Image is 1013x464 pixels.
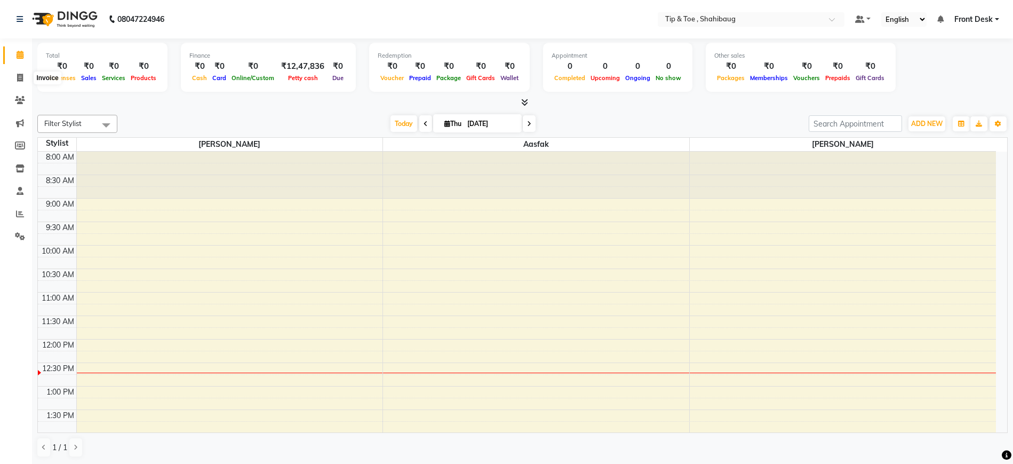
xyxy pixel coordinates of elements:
[809,115,902,132] input: Search Appointment
[99,74,128,82] span: Services
[434,60,464,73] div: ₹0
[39,269,76,280] div: 10:30 AM
[653,74,684,82] span: No show
[954,14,993,25] span: Front Desk
[378,74,406,82] span: Voucher
[390,115,417,132] span: Today
[44,152,76,163] div: 8:00 AM
[791,60,823,73] div: ₹0
[40,363,76,374] div: 12:30 PM
[623,60,653,73] div: 0
[714,60,747,73] div: ₹0
[34,72,61,84] div: Invoice
[38,138,76,149] div: Stylist
[46,60,78,73] div: ₹0
[442,120,464,128] span: Thu
[383,138,689,151] span: Aasfak
[329,60,347,73] div: ₹0
[117,4,164,34] b: 08047224946
[77,138,383,151] span: [PERSON_NAME]
[378,51,521,60] div: Redemption
[44,175,76,186] div: 8:30 AM
[39,316,76,327] div: 11:30 AM
[588,74,623,82] span: Upcoming
[406,60,434,73] div: ₹0
[229,74,277,82] span: Online/Custom
[285,74,321,82] span: Petty cash
[747,60,791,73] div: ₹0
[747,74,791,82] span: Memberships
[40,340,76,351] div: 12:00 PM
[464,60,498,73] div: ₹0
[277,60,329,73] div: ₹12,47,836
[189,51,347,60] div: Finance
[128,74,159,82] span: Products
[690,138,996,151] span: [PERSON_NAME]
[714,51,887,60] div: Other sales
[99,60,128,73] div: ₹0
[39,246,76,257] div: 10:00 AM
[52,442,67,453] span: 1 / 1
[714,74,747,82] span: Packages
[823,74,853,82] span: Prepaids
[552,60,588,73] div: 0
[46,51,159,60] div: Total
[39,293,76,304] div: 11:00 AM
[78,60,99,73] div: ₹0
[653,60,684,73] div: 0
[588,60,623,73] div: 0
[78,74,99,82] span: Sales
[498,74,521,82] span: Wallet
[823,60,853,73] div: ₹0
[464,116,517,132] input: 2025-09-04
[229,60,277,73] div: ₹0
[210,60,229,73] div: ₹0
[189,74,210,82] span: Cash
[552,74,588,82] span: Completed
[189,60,210,73] div: ₹0
[27,4,100,34] img: logo
[552,51,684,60] div: Appointment
[44,222,76,233] div: 9:30 AM
[44,387,76,398] div: 1:00 PM
[378,60,406,73] div: ₹0
[210,74,229,82] span: Card
[791,74,823,82] span: Vouchers
[44,410,76,421] div: 1:30 PM
[911,120,943,128] span: ADD NEW
[498,60,521,73] div: ₹0
[623,74,653,82] span: Ongoing
[434,74,464,82] span: Package
[853,60,887,73] div: ₹0
[464,74,498,82] span: Gift Cards
[44,199,76,210] div: 9:00 AM
[853,74,887,82] span: Gift Cards
[128,60,159,73] div: ₹0
[44,119,82,128] span: Filter Stylist
[330,74,346,82] span: Due
[406,74,434,82] span: Prepaid
[908,116,945,131] button: ADD NEW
